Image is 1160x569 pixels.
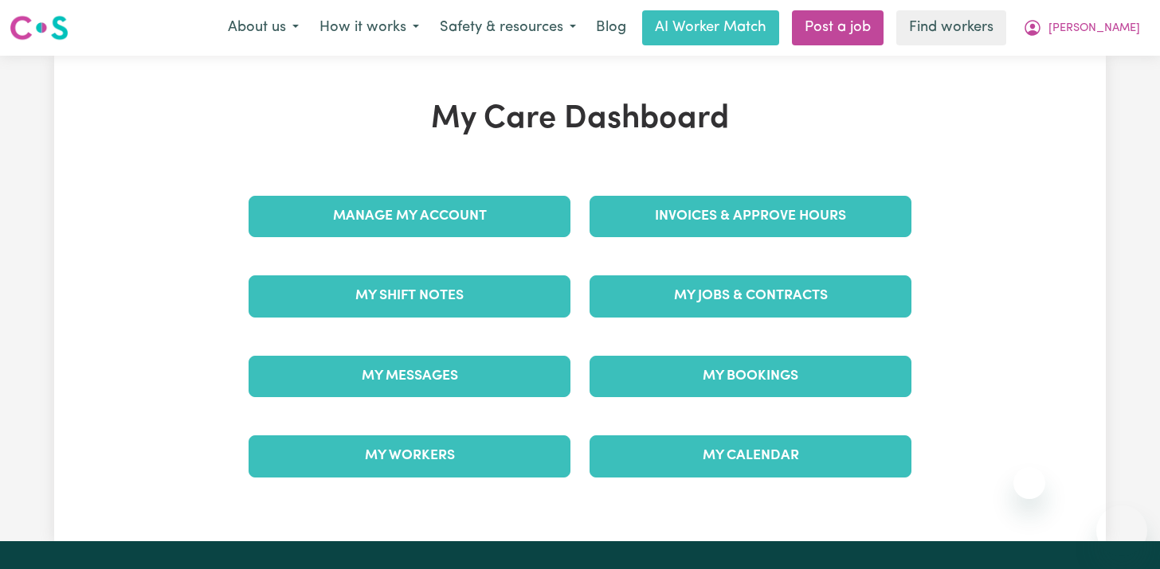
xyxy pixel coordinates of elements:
[792,10,884,45] a: Post a job
[10,14,69,42] img: Careseekers logo
[642,10,779,45] a: AI Worker Match
[309,11,429,45] button: How it works
[586,10,636,45] a: Blog
[590,435,911,477] a: My Calendar
[1013,11,1150,45] button: My Account
[590,275,911,317] a: My Jobs & Contracts
[217,11,309,45] button: About us
[1013,467,1045,499] iframe: Close message
[249,435,570,477] a: My Workers
[10,10,69,46] a: Careseekers logo
[590,196,911,237] a: Invoices & Approve Hours
[249,356,570,397] a: My Messages
[249,196,570,237] a: Manage My Account
[590,356,911,397] a: My Bookings
[239,100,921,138] h1: My Care Dashboard
[249,275,570,317] a: My Shift Notes
[896,10,1006,45] a: Find workers
[1048,20,1140,37] span: [PERSON_NAME]
[1096,505,1147,556] iframe: Button to launch messaging window
[429,11,586,45] button: Safety & resources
